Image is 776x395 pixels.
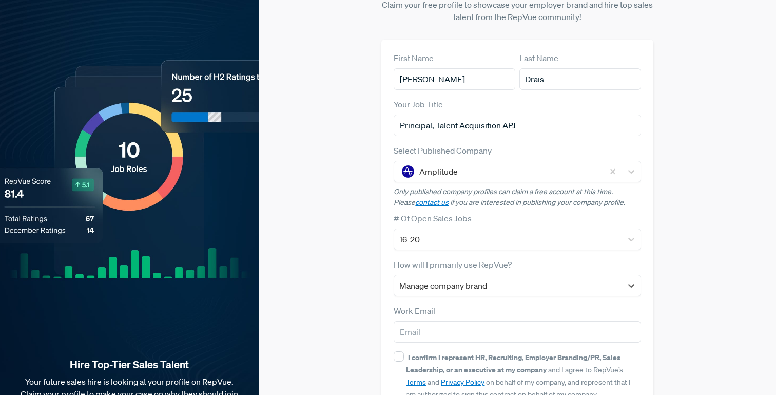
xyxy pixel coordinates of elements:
[394,115,641,136] input: Title
[394,52,434,64] label: First Name
[519,52,558,64] label: Last Name
[394,212,472,224] label: # Of Open Sales Jobs
[406,378,426,387] a: Terms
[394,258,512,271] label: How will I primarily use RepVue?
[402,165,414,178] img: Amplitude
[394,321,641,343] input: Email
[441,378,484,387] a: Privacy Policy
[394,68,515,90] input: First Name
[16,358,242,371] strong: Hire Top-Tier Sales Talent
[394,98,443,110] label: Your Job Title
[394,186,641,208] p: Only published company profiles can claim a free account at this time. Please if you are interest...
[519,68,641,90] input: Last Name
[406,352,620,374] strong: I confirm I represent HR, Recruiting, Employer Branding/PR, Sales Leadership, or an executive at ...
[415,198,449,207] a: contact us
[394,144,492,157] label: Select Published Company
[394,305,435,317] label: Work Email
